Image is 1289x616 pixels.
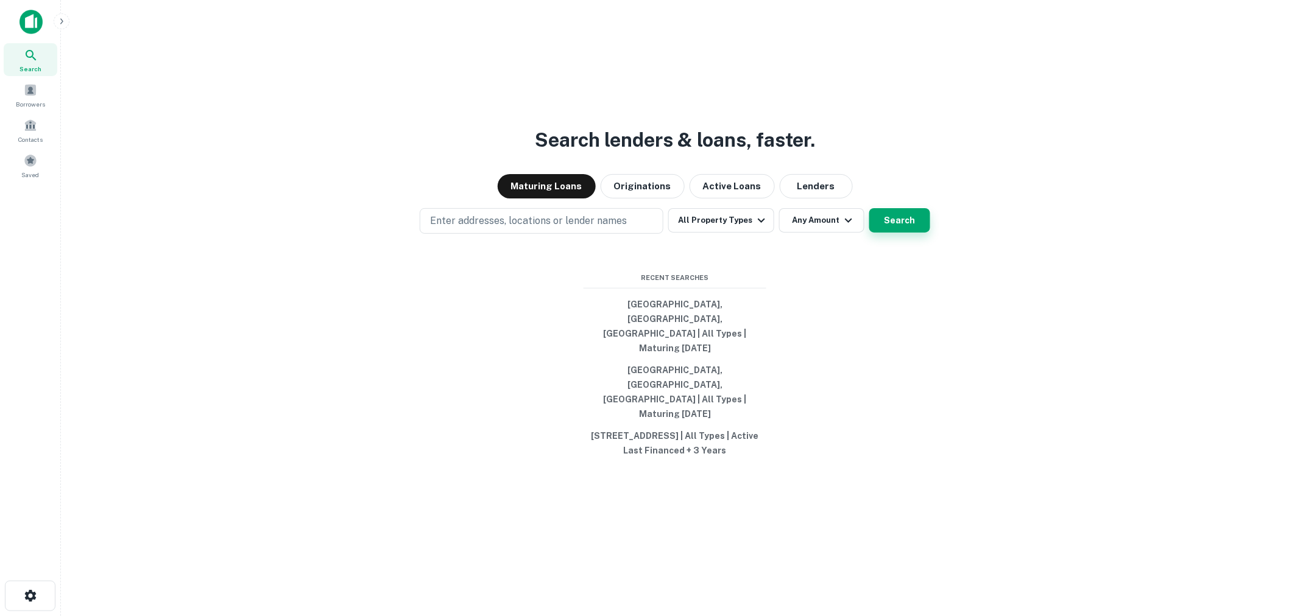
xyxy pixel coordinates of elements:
[584,425,766,461] button: [STREET_ADDRESS] | All Types | Active Last Financed + 3 Years
[584,359,766,425] button: [GEOGRAPHIC_DATA], [GEOGRAPHIC_DATA], [GEOGRAPHIC_DATA] | All Types | Maturing [DATE]
[690,174,775,198] button: Active Loans
[19,10,43,34] img: capitalize-icon.png
[18,135,43,144] span: Contacts
[4,79,57,111] a: Borrowers
[420,208,663,234] button: Enter addresses, locations or lender names
[584,273,766,283] span: Recent Searches
[779,208,864,233] button: Any Amount
[430,214,627,228] p: Enter addresses, locations or lender names
[601,174,685,198] button: Originations
[19,64,41,74] span: Search
[1228,519,1289,577] iframe: Chat Widget
[780,174,853,198] button: Lenders
[498,174,596,198] button: Maturing Loans
[869,208,930,233] button: Search
[584,293,766,359] button: [GEOGRAPHIC_DATA], [GEOGRAPHIC_DATA], [GEOGRAPHIC_DATA] | All Types | Maturing [DATE]
[535,125,815,155] h3: Search lenders & loans, faster.
[16,99,45,109] span: Borrowers
[4,43,57,76] a: Search
[4,149,57,182] a: Saved
[668,208,774,233] button: All Property Types
[22,170,40,180] span: Saved
[4,114,57,147] a: Contacts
